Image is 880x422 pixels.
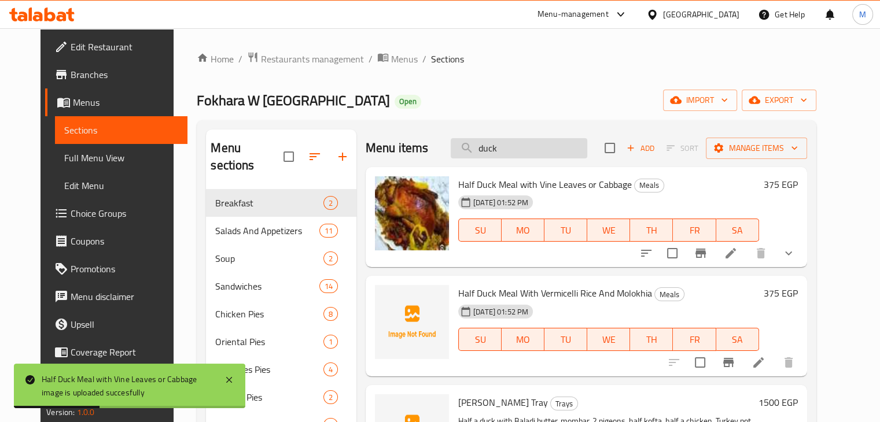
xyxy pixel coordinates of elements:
span: Full Menu View [64,151,178,165]
a: Edit menu item [724,246,738,260]
span: 2 [324,253,337,264]
span: Upsell [71,317,178,331]
input: search [451,138,587,158]
a: Choice Groups [45,199,187,227]
span: Select to update [688,350,712,375]
span: TU [549,222,583,239]
button: Branch-specific-item [715,349,742,376]
a: Branches [45,61,187,88]
span: Menus [73,95,178,109]
span: SU [463,331,497,348]
span: 2 [324,392,337,403]
span: MO [506,331,540,348]
span: Choice Groups [71,206,178,220]
div: Sausages Pies4 [206,356,356,383]
div: items [323,390,338,404]
div: Meals [634,179,664,193]
span: Coupons [71,234,178,248]
li: / [238,52,242,66]
span: Edit Menu [64,179,178,193]
button: TH [630,328,673,351]
div: Menu-management [537,8,609,21]
div: items [319,279,338,293]
span: Fokhara W [GEOGRAPHIC_DATA] [197,87,390,113]
span: TH [635,222,668,239]
span: MO [506,222,540,239]
button: delete [747,239,775,267]
span: WE [592,331,625,348]
button: SA [716,328,759,351]
li: / [369,52,373,66]
div: Oriental Pies [215,335,323,349]
span: [PERSON_NAME] Tray [458,394,548,411]
li: / [422,52,426,66]
button: sort-choices [632,239,660,267]
span: 11 [320,225,337,236]
span: Sections [431,52,464,66]
span: Menus [391,52,418,66]
img: Half Duck Meal with Vine Leaves or Cabbage [375,176,449,250]
span: Open [395,97,421,106]
button: delete [775,349,802,376]
span: Sections [64,123,178,137]
div: Soup [215,251,323,265]
span: Breakfast [215,196,323,210]
button: FR [673,219,716,242]
div: Sandwiches14 [206,272,356,300]
span: Manage items [715,141,798,156]
a: Sections [55,116,187,144]
span: 4 [324,364,337,375]
span: Meals [635,179,664,192]
a: Coupons [45,227,187,255]
a: Menu disclaimer [45,283,187,310]
span: import [672,93,728,108]
button: Add [622,139,659,157]
span: Menu disclaimer [71,290,178,303]
button: MO [502,328,544,351]
span: Sausages Pies [215,362,323,376]
span: Sandwiches [215,279,319,293]
span: Half Duck Meal with Vine Leaves or Cabbage [458,176,632,193]
div: Meals [654,287,684,301]
h6: 375 EGP [764,285,798,301]
span: M [859,8,866,21]
div: items [323,362,338,376]
span: 1.0.0 [77,405,95,420]
a: Edit Menu [55,172,187,199]
button: Add section [329,143,356,171]
div: items [323,307,338,321]
button: MO [502,219,544,242]
div: Trays [550,397,578,410]
div: Chicken Pies8 [206,300,356,328]
span: Add [625,142,656,155]
button: import [663,90,737,111]
span: Various Pies [215,390,323,404]
span: Sort sections [301,143,329,171]
span: [DATE] 01:52 PM [469,306,533,317]
button: WE [587,219,630,242]
span: TH [635,331,668,348]
span: 8 [324,309,337,320]
span: Restaurants management [261,52,364,66]
img: Half Duck Meal With Vermicelli Rice And Molokhia [375,285,449,359]
h6: 1500 EGP [759,394,798,410]
div: Salads And Appetizers11 [206,217,356,245]
span: Select all sections [277,145,301,169]
span: Edit Restaurant [71,40,178,54]
span: FR [678,331,711,348]
span: TU [549,331,583,348]
span: Salads And Appetizers [215,224,319,238]
button: Branch-specific-item [687,239,715,267]
span: WE [592,222,625,239]
button: TH [630,219,673,242]
a: Edit Restaurant [45,33,187,61]
a: Upsell [45,310,187,338]
a: Edit menu item [752,356,765,369]
div: Chicken Pies [215,307,323,321]
nav: breadcrumb [197,51,816,66]
div: Soup2 [206,245,356,272]
a: Home [197,52,234,66]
